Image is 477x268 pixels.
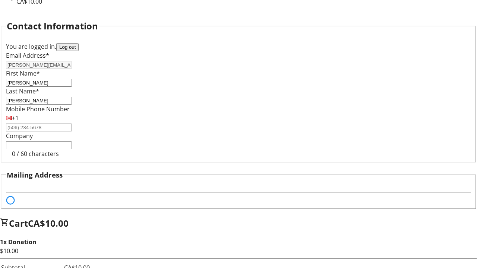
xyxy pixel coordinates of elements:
label: Last Name* [6,87,39,95]
label: Mobile Phone Number [6,105,70,113]
span: Cart [9,217,28,229]
label: First Name* [6,69,40,77]
div: You are logged in. [6,42,471,51]
span: CA$10.00 [28,217,69,229]
tr-character-limit: 0 / 60 characters [12,150,59,158]
label: Company [6,132,33,140]
h2: Contact Information [7,19,98,33]
label: Email Address* [6,51,49,60]
button: Log out [56,43,79,51]
h3: Mailing Address [7,170,63,180]
input: (506) 234-5678 [6,124,72,131]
